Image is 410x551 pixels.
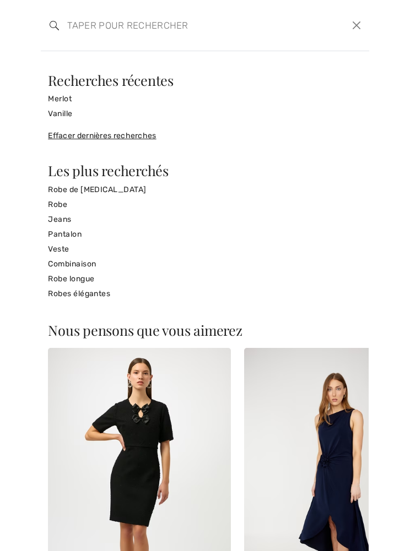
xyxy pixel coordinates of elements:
a: Robe de [MEDICAL_DATA] [48,182,362,197]
a: Robes élégantes [48,286,362,301]
div: Les plus recherchés [48,163,362,177]
div: Effacer dernières recherches [48,130,362,141]
a: Combinaison [48,257,362,271]
img: recherche [50,21,59,30]
a: Vanille [48,106,362,121]
a: Veste [48,242,362,257]
input: TAPER POUR RECHERCHER [59,9,283,42]
button: Ferme [348,17,364,34]
div: Recherches récentes [48,73,362,87]
a: Robe [48,197,362,212]
a: Pantalon [48,227,362,242]
a: Jeans [48,212,362,227]
span: Nous pensons que vous aimerez [48,321,242,339]
a: Robe longue [48,271,362,286]
a: Merlot [48,91,362,106]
